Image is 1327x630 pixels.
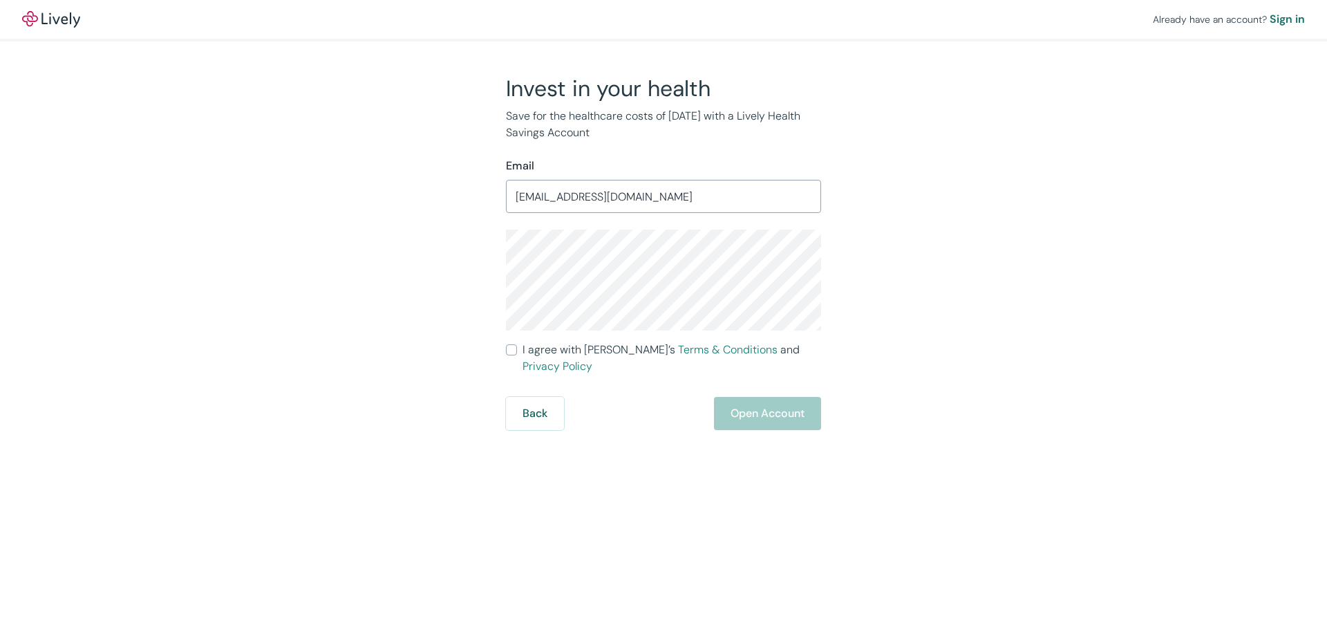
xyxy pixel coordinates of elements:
a: Privacy Policy [523,359,592,373]
label: Email [506,158,534,174]
div: Already have an account? [1153,11,1305,28]
a: LivelyLively [22,11,80,28]
p: Save for the healthcare costs of [DATE] with a Lively Health Savings Account [506,108,821,141]
a: Sign in [1270,11,1305,28]
span: I agree with [PERSON_NAME]’s and [523,342,821,375]
a: Terms & Conditions [678,342,778,357]
img: Lively [22,11,80,28]
button: Back [506,397,564,430]
h2: Invest in your health [506,75,821,102]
